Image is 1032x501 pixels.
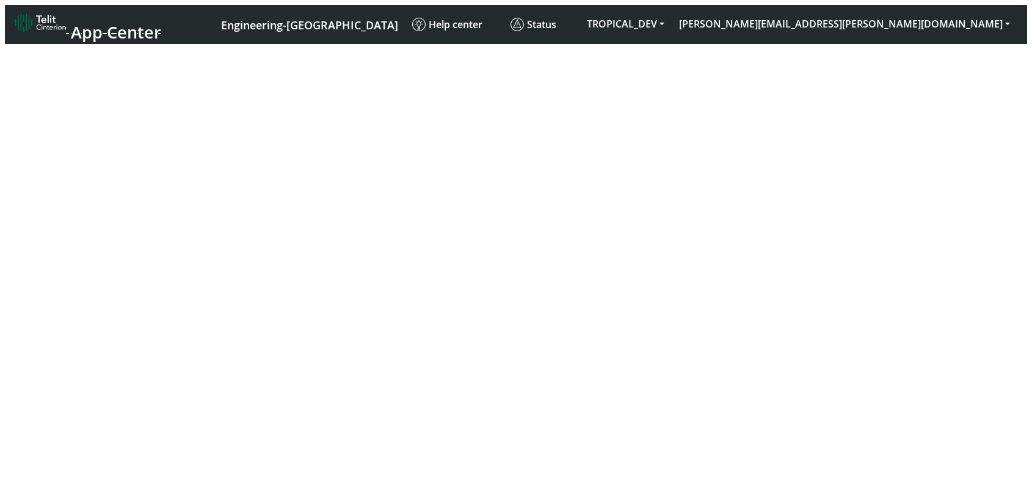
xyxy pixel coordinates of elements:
[15,10,159,39] a: App Center
[412,18,426,31] img: knowledge.svg
[412,18,482,31] span: Help center
[407,13,506,36] a: Help center
[580,13,672,35] button: TROPICAL_DEV
[15,13,66,32] img: logo-telit-cinterion-gw-new.png
[506,13,580,36] a: Status
[511,18,524,31] img: status.svg
[220,13,398,35] a: Your current platform instance
[221,18,398,32] span: Engineering-[GEOGRAPHIC_DATA]
[672,13,1017,35] button: [PERSON_NAME][EMAIL_ADDRESS][PERSON_NAME][DOMAIN_NAME]
[71,21,161,43] span: App Center
[511,18,556,31] span: Status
